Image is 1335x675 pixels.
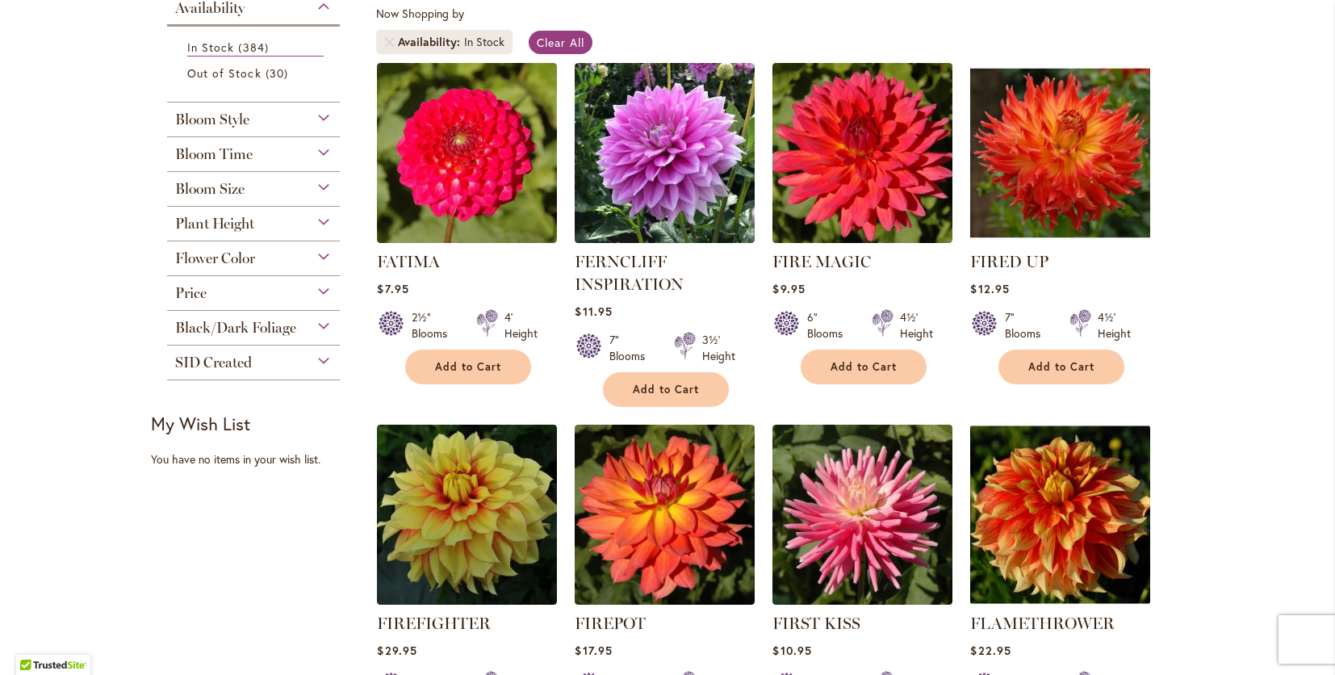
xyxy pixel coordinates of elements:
[575,643,612,658] span: $17.95
[377,281,408,296] span: $7.95
[1098,309,1131,342] div: 4½' Height
[807,309,852,342] div: 6" Blooms
[376,6,464,21] span: Now Shopping by
[772,231,952,246] a: FIRE MAGIC
[970,252,1048,271] a: FIRED UP
[1005,309,1050,342] div: 7" Blooms
[575,614,646,633] a: FIREPOT
[831,360,897,374] span: Add to Cart
[377,425,557,605] img: FIREFIGHTER
[377,63,557,243] img: FATIMA
[529,31,592,54] a: Clear All
[575,304,612,319] span: $11.95
[175,249,255,267] span: Flower Color
[633,383,699,396] span: Add to Cart
[412,309,457,342] div: 2½" Blooms
[998,350,1124,384] button: Add to Cart
[151,412,250,435] strong: My Wish List
[175,215,254,233] span: Plant Height
[772,252,871,271] a: FIRE MAGIC
[266,65,292,82] span: 30
[377,593,557,608] a: FIREFIGHTER
[151,451,366,467] div: You have no items in your wish list.
[175,111,249,128] span: Bloom Style
[970,643,1011,658] span: $22.95
[435,360,501,374] span: Add to Cart
[377,231,557,246] a: FATIMA
[238,39,272,56] span: 384
[772,643,811,658] span: $10.95
[772,593,952,608] a: FIRST KISS
[12,618,57,663] iframe: Launch Accessibility Center
[970,614,1115,633] a: FLAMETHROWER
[575,252,684,294] a: FERNCLIFF INSPIRATION
[384,37,394,47] a: Remove Availability In Stock
[175,354,252,371] span: SID Created
[575,231,755,246] a: Ferncliff Inspiration
[609,332,655,364] div: 7" Blooms
[187,65,324,82] a: Out of Stock 30
[175,180,245,198] span: Bloom Size
[603,372,729,407] button: Add to Cart
[970,231,1150,246] a: FIRED UP
[970,281,1009,296] span: $12.95
[504,309,538,342] div: 4' Height
[1028,360,1094,374] span: Add to Cart
[377,643,416,658] span: $29.95
[187,40,234,55] span: In Stock
[801,350,927,384] button: Add to Cart
[377,614,491,633] a: FIREFIGHTER
[575,593,755,608] a: FIREPOT
[702,332,735,364] div: 3½' Height
[377,252,440,271] a: FATIMA
[187,65,262,81] span: Out of Stock
[398,34,464,50] span: Availability
[175,319,296,337] span: Black/Dark Foliage
[187,39,324,57] a: In Stock 384
[970,425,1150,605] img: FLAMETHROWER
[772,425,952,605] img: FIRST KISS
[970,63,1150,243] img: FIRED UP
[575,63,755,243] img: Ferncliff Inspiration
[175,145,253,163] span: Bloom Time
[900,309,933,342] div: 4½' Height
[772,281,805,296] span: $9.95
[970,593,1150,608] a: FLAMETHROWER
[175,284,207,302] span: Price
[575,425,755,605] img: FIREPOT
[772,63,952,243] img: FIRE MAGIC
[405,350,531,384] button: Add to Cart
[772,614,860,633] a: FIRST KISS
[464,34,504,50] div: In Stock
[537,35,584,50] span: Clear All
